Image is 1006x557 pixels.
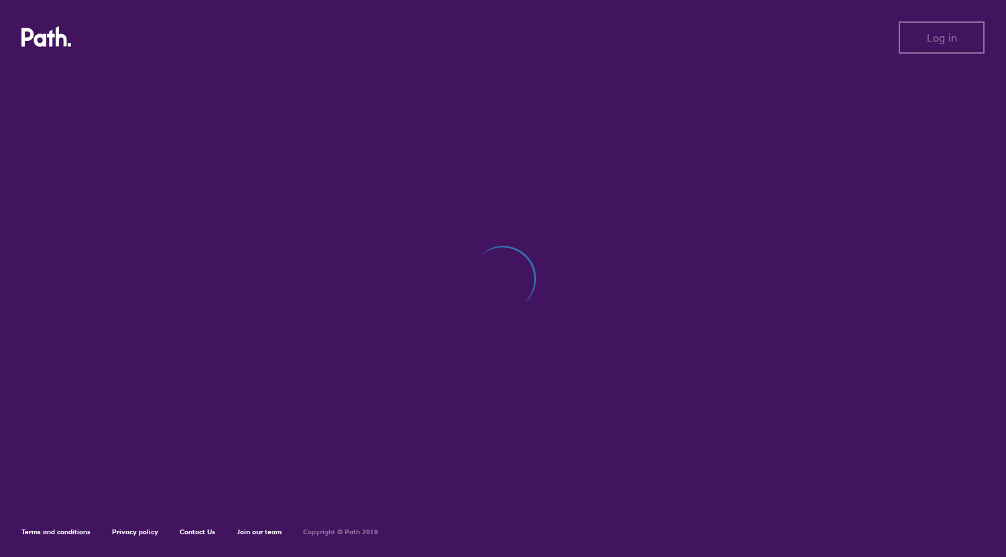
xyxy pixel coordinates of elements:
[927,32,957,44] span: Log in
[303,528,378,536] h6: Copyright © Path 2018
[899,21,985,54] button: Log in
[180,528,215,536] a: Contact Us
[237,528,282,536] a: Join our team
[112,528,158,536] a: Privacy policy
[21,528,91,536] a: Terms and conditions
